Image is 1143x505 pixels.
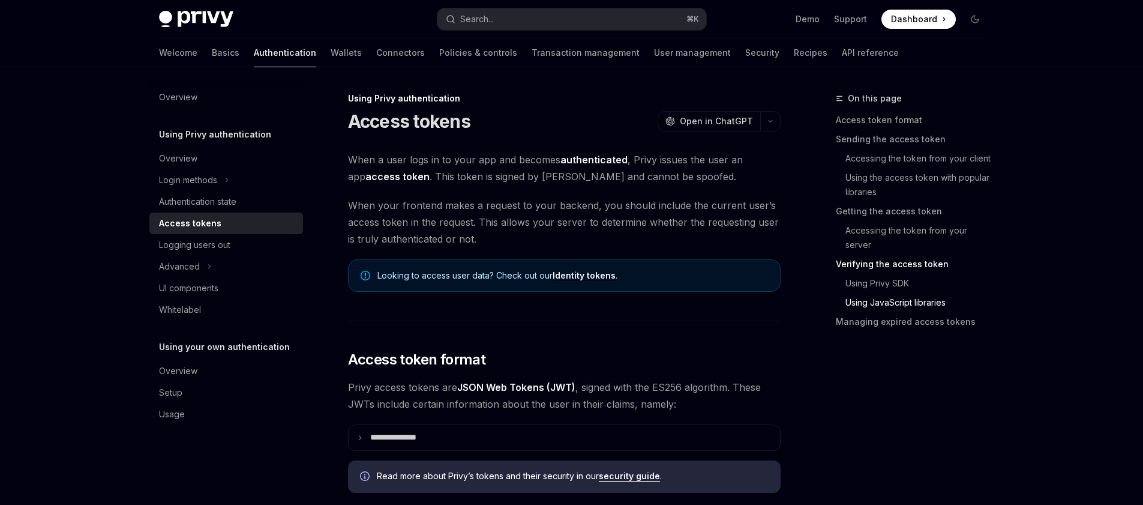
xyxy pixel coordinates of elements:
[365,171,430,183] strong: access token
[376,38,425,67] a: Connectors
[149,213,303,234] a: Access tokens
[331,38,362,67] a: Wallets
[654,38,731,67] a: User management
[149,299,303,321] a: Whitelabel
[149,234,303,256] a: Logging users out
[836,149,994,168] a: Accessing the token from your client
[149,169,303,191] button: Login methods
[834,13,867,25] a: Support
[159,90,197,104] div: Overview
[686,14,699,24] span: ⌘ K
[836,312,994,331] a: Managing expired access tokens
[159,216,221,231] div: Access tokens
[560,154,628,166] strong: authenticated
[149,360,303,382] a: Overview
[532,38,640,67] a: Transaction management
[212,38,239,67] a: Basics
[439,38,517,67] a: Policies & controls
[159,195,236,209] div: Authentication state
[796,13,820,25] a: Demo
[348,197,781,247] span: When your frontend makes a request to your backend, you should include the current user’s access ...
[457,381,575,394] a: JSON Web Tokens (JWT)
[159,127,271,142] h5: Using Privy authentication
[159,11,233,28] img: dark logo
[891,13,937,25] span: Dashboard
[836,221,994,255] a: Accessing the token from your server
[348,92,781,104] div: Using Privy authentication
[348,379,781,413] span: Privy access tokens are , signed with the ES256 algorithm. These JWTs include certain information...
[848,91,902,106] span: On this page
[836,293,994,312] a: Using JavaScript libraries
[460,12,494,26] div: Search...
[159,38,197,67] a: Welcome
[159,386,182,400] div: Setup
[149,148,303,169] a: Overview
[437,8,706,30] button: Search...⌘K
[842,38,899,67] a: API reference
[836,274,994,293] a: Using Privy SDK
[149,404,303,425] a: Usage
[836,110,994,130] a: Access token format
[159,364,197,378] div: Overview
[965,10,985,29] button: Toggle dark mode
[159,173,217,187] div: Login methods
[149,256,303,277] button: Advanced
[159,281,218,295] div: UI components
[794,38,827,67] a: Recipes
[159,238,230,252] div: Logging users out
[361,271,370,280] svg: Note
[881,10,956,29] a: Dashboard
[159,407,185,422] div: Usage
[348,151,781,185] span: When a user logs in to your app and becomes , Privy issues the user an app . This token is signed...
[149,191,303,213] a: Authentication state
[553,270,616,281] a: Identity tokens
[159,340,290,354] h5: Using your own authentication
[159,303,201,317] div: Whitelabel
[745,38,779,67] a: Security
[836,168,994,202] a: Using the access token with popular libraries
[159,259,200,274] div: Advanced
[149,86,303,108] a: Overview
[377,270,768,282] span: Looking to access user data? Check out our .
[254,38,316,67] a: Authentication
[159,151,197,166] div: Overview
[348,350,486,369] span: Access token format
[149,277,303,299] a: UI components
[836,255,994,274] a: Verifying the access token
[836,130,994,149] a: Sending the access token
[658,111,760,132] button: Open in ChatGPT
[348,110,470,132] h1: Access tokens
[680,115,753,127] span: Open in ChatGPT
[149,382,303,404] a: Setup
[836,202,994,221] a: Getting the access token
